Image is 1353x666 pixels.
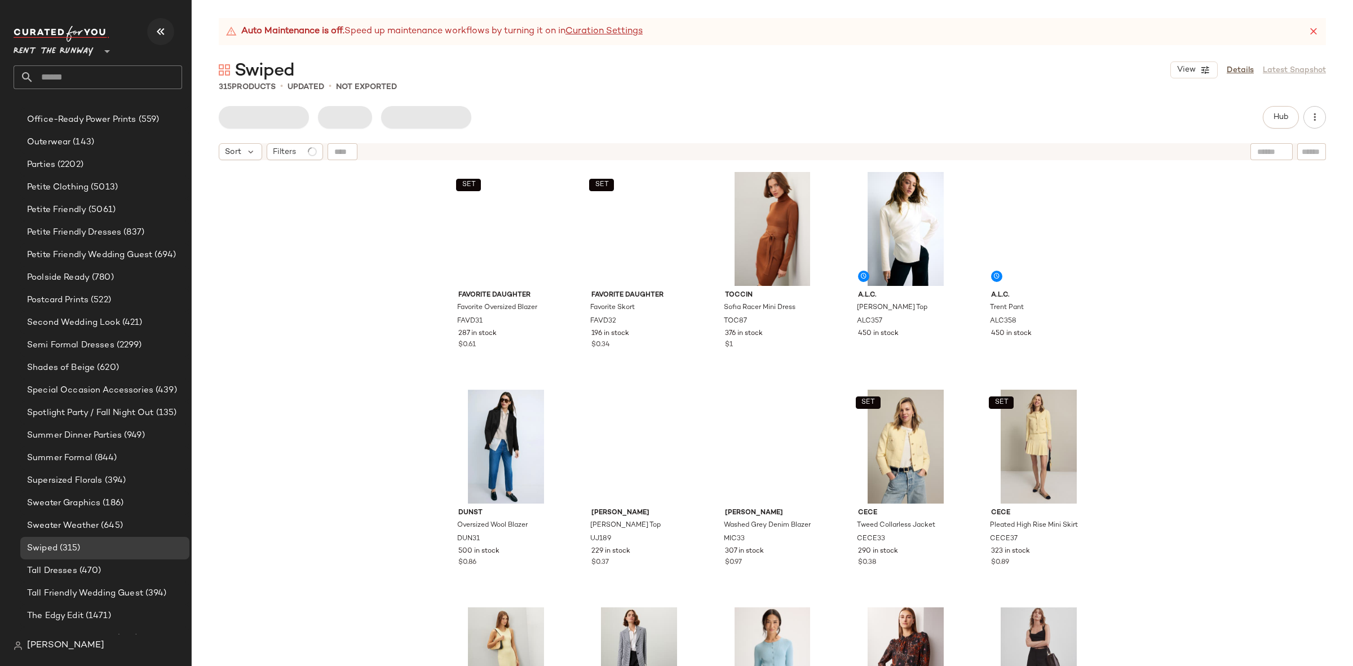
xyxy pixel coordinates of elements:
[861,399,875,407] span: SET
[991,508,1086,518] span: CeCe
[724,521,811,531] span: Washed Grey Denim Blazer
[458,290,554,301] span: Favorite Daughter
[90,271,114,284] span: (780)
[990,316,1016,327] span: ALC358
[241,25,344,38] strong: Auto Maintenance is off.
[154,407,177,420] span: (135)
[14,38,94,59] span: Rent the Runway
[336,81,397,93] p: Not Exported
[857,303,927,313] span: [PERSON_NAME] Top
[225,146,241,158] span: Sort
[86,204,116,217] span: (5061)
[27,474,103,487] span: Supersized Florals
[92,452,117,465] span: (844)
[103,474,126,487] span: (394)
[590,303,635,313] span: Favorite Skort
[122,429,145,442] span: (949)
[27,316,120,329] span: Second Wedding Look
[77,564,101,577] span: (470)
[27,407,154,420] span: Spotlight Party / Fall Night Out
[591,546,630,557] span: 229 in stock
[27,519,99,532] span: Sweater Weather
[114,632,139,645] span: (610)
[27,497,100,510] span: Sweater Graphics
[27,587,143,600] span: Tall Friendly Wedding Guest
[27,294,89,307] span: Postcard Prints
[982,390,1095,504] img: CECE37.jpg
[716,172,829,286] img: TOC87.jpg
[458,558,476,568] span: $0.86
[27,564,77,577] span: Tall Dresses
[1263,106,1299,129] button: Hub
[14,641,23,650] img: svg%3e
[857,316,882,327] span: ALC357
[288,81,324,93] p: updated
[219,81,276,93] div: Products
[27,429,122,442] span: Summer Dinner Parties
[989,396,1014,409] button: SET
[849,172,962,286] img: ALC357.jpg
[27,639,104,652] span: [PERSON_NAME]
[595,181,609,189] span: SET
[1273,113,1289,122] span: Hub
[990,534,1018,544] span: CECE37
[235,60,294,82] span: Swiped
[856,396,881,409] button: SET
[991,558,1009,568] span: $0.89
[994,399,1008,407] span: SET
[857,521,935,531] span: Tweed Collarless Jacket
[990,303,1024,313] span: Trent Pant
[219,83,232,91] span: 315
[590,316,616,327] span: FAVD32
[89,181,118,194] span: (5013)
[591,340,610,350] span: $0.34
[991,329,1032,339] span: 450 in stock
[58,542,81,555] span: (315)
[120,316,143,329] span: (421)
[725,329,763,339] span: 376 in stock
[991,546,1030,557] span: 323 in stock
[95,361,119,374] span: (620)
[27,632,114,645] span: The Modern Socialite
[858,558,876,568] span: $0.38
[55,158,83,171] span: (2202)
[725,340,733,350] span: $1
[329,80,331,94] span: •
[591,508,687,518] span: [PERSON_NAME]
[27,384,153,397] span: Special Occasion Accessories
[565,25,643,38] a: Curation Settings
[27,452,92,465] span: Summer Formal
[27,361,95,374] span: Shades of Beige
[858,329,899,339] span: 450 in stock
[449,390,563,504] img: DUN31.jpg
[1177,65,1196,74] span: View
[725,508,820,518] span: [PERSON_NAME]
[143,587,167,600] span: (394)
[99,519,123,532] span: (645)
[280,80,283,94] span: •
[225,25,643,38] div: Speed up maintenance workflows by turning it on in
[724,534,745,544] span: MIC33
[990,521,1078,531] span: Pleated High Rise Mini Skirt
[14,26,109,42] img: cfy_white_logo.C9jOOHJF.svg
[725,290,820,301] span: Toccin
[725,546,764,557] span: 307 in stock
[27,204,86,217] span: Petite Friendly
[458,329,497,339] span: 287 in stock
[857,534,885,544] span: CECE33
[273,146,296,158] span: Filters
[136,113,160,126] span: (559)
[27,136,70,149] span: Outerwear
[991,290,1086,301] span: A.L.C.
[121,226,144,239] span: (837)
[591,329,629,339] span: 196 in stock
[27,271,90,284] span: Poolside Ready
[461,181,475,189] span: SET
[27,226,121,239] span: Petite Friendly Dresses
[219,64,230,76] img: svg%3e
[858,546,898,557] span: 290 in stock
[70,136,94,149] span: (143)
[590,521,661,531] span: [PERSON_NAME] Top
[590,534,611,544] span: UJ189
[457,521,528,531] span: Oversized Wool Blazer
